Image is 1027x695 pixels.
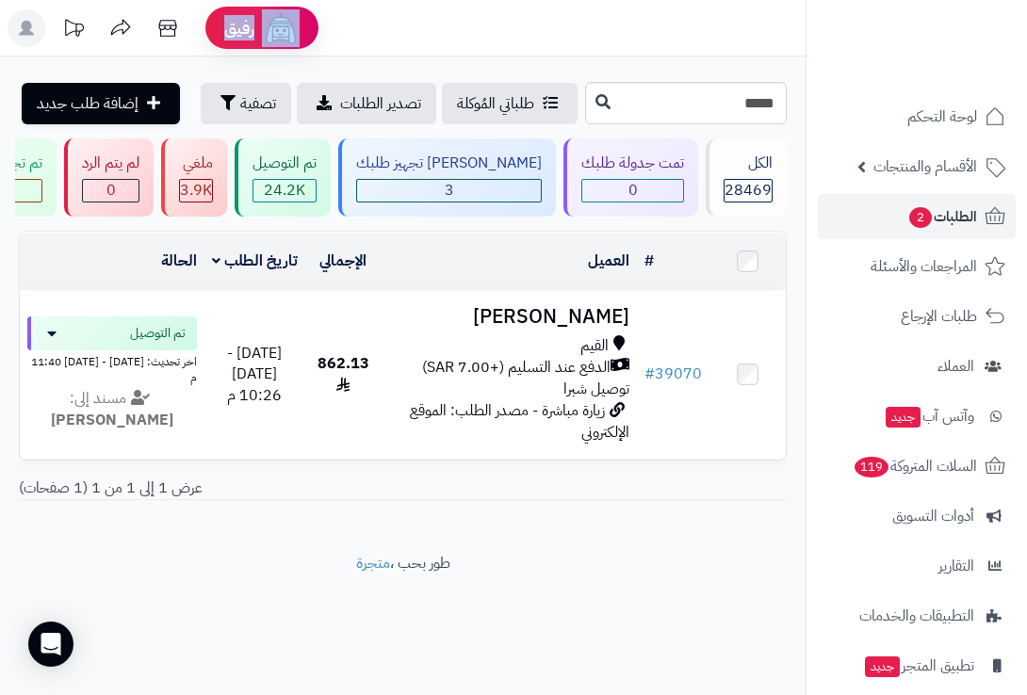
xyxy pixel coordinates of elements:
[253,180,316,202] span: 24.2K
[253,180,316,202] div: 24208
[179,153,213,174] div: ملغي
[818,444,1016,489] a: السلات المتروكة119
[581,153,684,174] div: تمت جدولة طلبك
[318,352,369,396] span: 862.13
[899,51,1009,90] img: logo-2.png
[873,154,977,180] span: الأقسام والمنتجات
[28,622,73,667] div: Open Intercom Messenger
[580,335,609,357] span: القيم
[818,194,1016,239] a: الطلبات2
[644,363,702,385] a: #39070
[863,653,974,679] span: تطبيق المتجر
[180,180,212,202] span: 3.9K
[853,453,977,479] span: السلات المتروكة
[201,83,291,124] button: تصفية
[886,407,921,428] span: جديد
[231,138,334,217] a: تم التوصيل 24.2K
[644,363,655,385] span: #
[818,394,1016,439] a: وآتس آبجديد
[871,253,977,280] span: المراجعات والأسئلة
[13,388,211,431] div: مسند إلى:
[227,342,282,408] span: [DATE] - [DATE] 10:26 م
[297,83,436,124] a: تصدير الطلبات
[818,543,1016,589] a: التقارير
[560,138,702,217] a: تمت جدولة طلبك 0
[83,180,139,202] span: 0
[644,250,654,272] a: #
[702,138,791,217] a: الكل28469
[818,94,1016,139] a: لوحة التحكم
[937,353,974,380] span: العملاء
[340,92,421,115] span: تصدير الطلبات
[27,350,197,386] div: اخر تحديث: [DATE] - [DATE] 11:40 م
[262,9,300,47] img: ai-face.png
[50,9,97,52] a: تحديثات المنصة
[859,603,974,629] span: التطبيقات والخدمات
[334,138,560,217] a: [PERSON_NAME] تجهيز طلبك 3
[224,17,254,40] span: رفيق
[319,250,367,272] a: الإجمالي
[422,357,611,379] span: الدفع عند التسليم (+7.00 SAR)
[884,403,974,429] span: وآتس آب
[909,207,932,228] span: 2
[855,457,888,477] span: 119
[907,203,977,230] span: الطلبات
[240,92,276,115] span: تصفية
[901,303,977,330] span: طلبات الإرجاع
[892,503,974,529] span: أدوات التسويق
[212,250,298,272] a: تاريخ الطلب
[818,493,1016,539] a: أدوات التسويق
[818,294,1016,339] a: طلبات الإرجاع
[725,180,772,202] span: 28469
[356,552,390,574] a: متجرة
[818,593,1016,638] a: التطبيقات والخدمات
[130,324,186,343] span: تم التوصيل
[356,153,542,174] div: [PERSON_NAME] تجهيز طلبك
[22,83,180,124] a: إضافة طلب جديد
[157,138,231,217] a: ملغي 3.9K
[410,399,629,444] span: زيارة مباشرة - مصدر الطلب: الموقع الإلكتروني
[907,104,977,130] span: لوحة التحكم
[253,153,317,174] div: تم التوصيل
[582,180,683,202] span: 0
[161,250,197,272] a: الحالة
[357,180,541,202] span: 3
[389,306,629,328] h3: [PERSON_NAME]
[588,250,629,272] a: العميل
[563,378,629,400] span: توصيل شبرا
[37,92,139,115] span: إضافة طلب جديد
[818,344,1016,389] a: العملاء
[938,553,974,579] span: التقارير
[60,138,157,217] a: لم يتم الرد 0
[865,656,900,677] span: جديد
[51,409,173,431] strong: [PERSON_NAME]
[818,643,1016,688] a: تطبيق المتجرجديد
[457,92,534,115] span: طلباتي المُوكلة
[180,180,212,202] div: 3880
[724,153,773,174] div: الكل
[5,477,801,499] div: عرض 1 إلى 1 من 1 (1 صفحات)
[82,153,139,174] div: لم يتم الرد
[818,244,1016,289] a: المراجعات والأسئلة
[442,83,578,124] a: طلباتي المُوكلة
